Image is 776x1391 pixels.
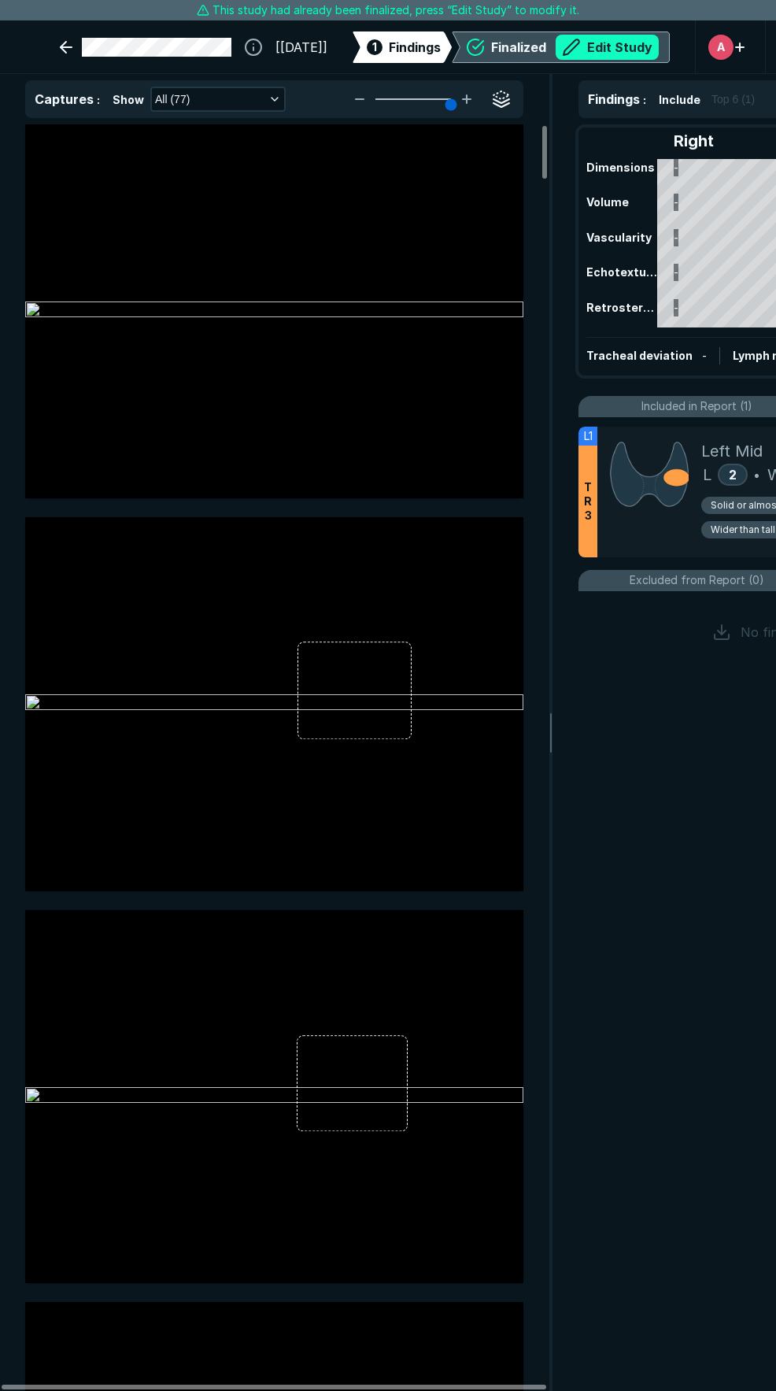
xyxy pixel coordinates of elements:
span: All (77) [155,91,190,108]
button: Edit Study [556,35,659,60]
span: [[DATE]] [275,38,327,57]
span: 2 [729,467,737,483]
span: - [702,349,707,362]
img: TPcu4QAAAAZJREFUAwDRfPa6HDM4DwAAAABJRU5ErkJggg== [610,439,689,509]
span: Wider than tall [711,523,775,537]
span: Include [659,91,700,108]
span: Findings [588,91,640,107]
span: Excluded from Report (0) [630,572,764,589]
span: : [97,93,100,106]
span: Tracheal deviation [586,349,693,362]
div: Finalized [491,35,659,60]
span: 1 [372,39,377,55]
img: 00d1e129-32f6-4719-841d-04e784cab687 [25,694,523,713]
span: L [703,463,711,486]
div: 1Findings [353,31,452,63]
span: Captures [35,91,94,107]
div: avatar-name [708,35,734,60]
span: T R 3 [584,480,592,523]
span: This study had already been finalized, press “Edit Study” to modify it. [212,2,579,19]
span: L1 [584,427,593,445]
a: See-Mode Logo [25,30,38,65]
img: 39131e4b-b219-46f9-b0e5-67dab89a8087 [25,1087,523,1106]
span: Top 6 (1) [711,91,755,108]
span: • [754,465,759,484]
span: Included in Report (1) [641,398,752,415]
span: : [643,93,646,106]
div: FinalizedEdit Study [452,31,670,63]
span: Left Mid [701,439,763,463]
img: 1b2550cb-e11f-42a4-b9f0-96dd0a1e13c5 [25,302,523,320]
span: Findings [389,38,441,57]
span: A [717,39,725,55]
span: Show [113,91,144,108]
